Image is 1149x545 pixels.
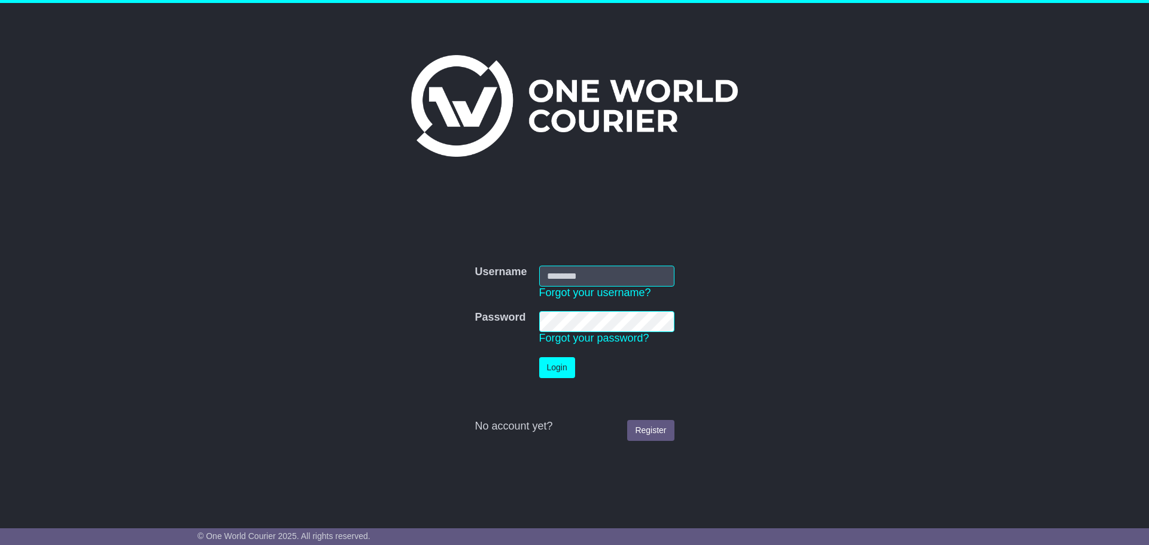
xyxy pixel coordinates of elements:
label: Password [475,311,525,324]
span: © One World Courier 2025. All rights reserved. [197,531,370,541]
a: Forgot your password? [539,332,649,344]
button: Login [539,357,575,378]
a: Register [627,420,674,441]
div: No account yet? [475,420,674,433]
label: Username [475,266,527,279]
a: Forgot your username? [539,287,651,299]
img: One World [411,55,738,157]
